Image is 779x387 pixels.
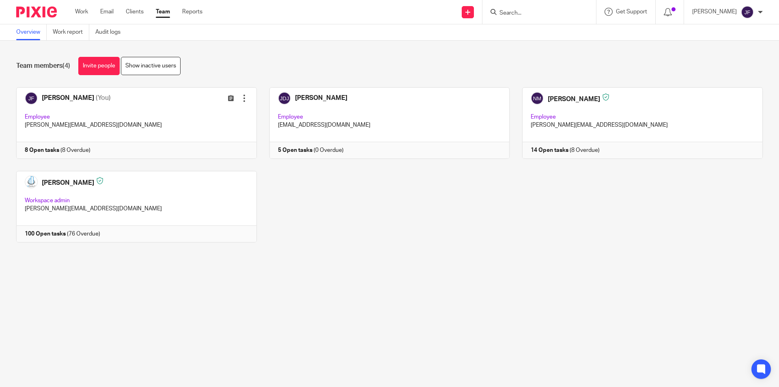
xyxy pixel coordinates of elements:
[75,8,88,16] a: Work
[182,8,202,16] a: Reports
[741,6,754,19] img: svg%3E
[126,8,144,16] a: Clients
[499,10,572,17] input: Search
[100,8,114,16] a: Email
[156,8,170,16] a: Team
[16,62,70,70] h1: Team members
[62,63,70,69] span: (4)
[692,8,737,16] p: [PERSON_NAME]
[78,57,120,75] a: Invite people
[16,6,57,17] img: Pixie
[616,9,647,15] span: Get Support
[16,24,47,40] a: Overview
[95,24,127,40] a: Audit logs
[121,57,181,75] a: Show inactive users
[53,24,89,40] a: Work report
